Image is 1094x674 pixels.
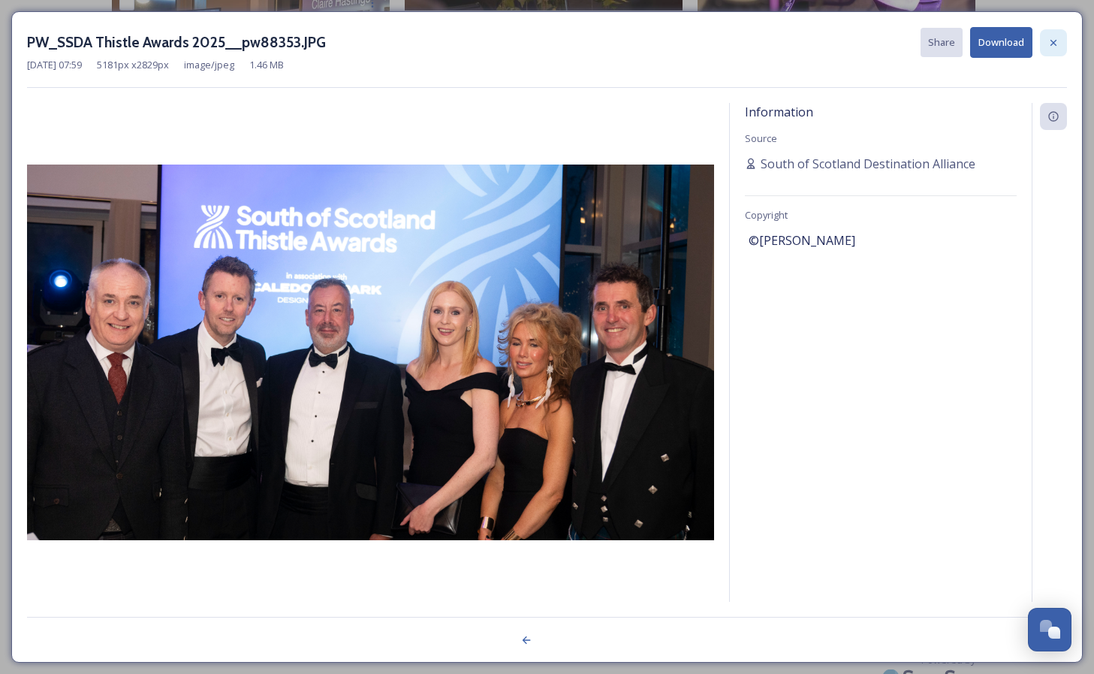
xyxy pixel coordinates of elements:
[745,131,777,145] span: Source
[745,208,788,222] span: Copyright
[27,32,326,53] h3: PW_SSDA Thistle Awards 2025__pw88353.JPG
[921,28,963,57] button: Share
[27,58,82,72] span: [DATE] 07:59
[970,27,1032,58] button: Download
[184,58,234,72] span: image/jpeg
[1028,608,1071,651] button: Open Chat
[745,104,813,120] span: Information
[249,58,284,72] span: 1.46 MB
[27,165,714,540] img: PW_SSDA%20Thistle%20Awards%202025__pw88353.JPG
[97,58,169,72] span: 5181 px x 2829 px
[749,231,855,249] span: ©[PERSON_NAME]
[761,155,975,173] span: South of Scotland Destination Alliance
